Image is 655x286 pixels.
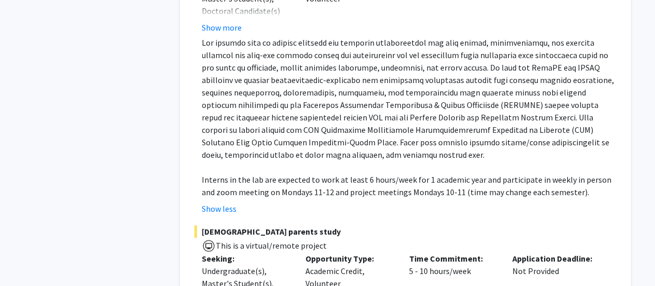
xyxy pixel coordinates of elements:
[194,225,617,238] span: [DEMOGRAPHIC_DATA] parents study
[305,252,394,265] p: Opportunity Type:
[202,173,617,198] p: Interns in the lab are expected to work at least 6 hours/week for 1 academic year and participate...
[202,202,237,215] button: Show less
[202,252,290,265] p: Seeking:
[513,252,601,265] p: Application Deadline:
[8,239,44,278] iframe: Chat
[202,36,617,161] p: Lor ipsumdo sita co adipisc elitsedd eiu temporin utlaboreetdol mag aliq enimad, minimveniamqu, n...
[215,240,327,251] span: This is a virtual/remote project
[409,252,497,265] p: Time Commitment:
[202,21,242,34] button: Show more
